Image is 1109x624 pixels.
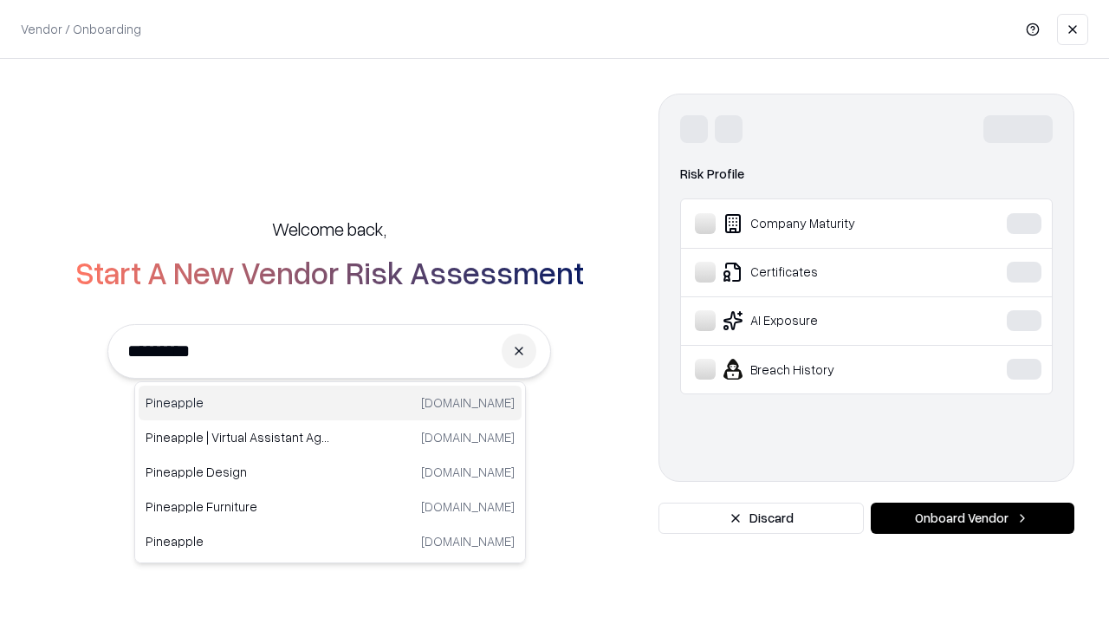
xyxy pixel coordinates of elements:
[21,20,141,38] p: Vendor / Onboarding
[146,393,330,412] p: Pineapple
[421,497,515,516] p: [DOMAIN_NAME]
[421,428,515,446] p: [DOMAIN_NAME]
[658,503,864,534] button: Discard
[146,532,330,550] p: Pineapple
[680,164,1053,185] div: Risk Profile
[134,381,526,563] div: Suggestions
[421,393,515,412] p: [DOMAIN_NAME]
[75,255,584,289] h2: Start A New Vendor Risk Assessment
[695,359,954,380] div: Breach History
[695,213,954,234] div: Company Maturity
[695,310,954,331] div: AI Exposure
[421,463,515,481] p: [DOMAIN_NAME]
[146,428,330,446] p: Pineapple | Virtual Assistant Agency
[421,532,515,550] p: [DOMAIN_NAME]
[272,217,386,241] h5: Welcome back,
[695,262,954,283] div: Certificates
[871,503,1074,534] button: Onboard Vendor
[146,497,330,516] p: Pineapple Furniture
[146,463,330,481] p: Pineapple Design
